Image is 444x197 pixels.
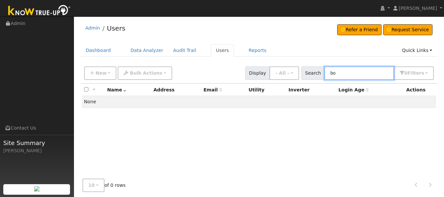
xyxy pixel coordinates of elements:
span: New [95,70,106,76]
a: Dashboard [81,44,116,57]
button: Bulk Actions [118,66,172,80]
div: [PERSON_NAME] [3,147,70,154]
span: of 0 rows [82,179,126,192]
button: 10 [82,179,105,192]
a: Users [211,44,234,57]
span: Filter [408,70,424,76]
span: Bulk Actions [130,70,162,76]
div: Actions [406,86,434,93]
span: 10 [88,183,95,188]
span: s [421,70,424,76]
a: Users [107,24,125,32]
button: 0Filters [394,66,434,80]
a: Admin [85,25,100,31]
span: Search [301,66,325,80]
div: Address [153,86,199,93]
div: Utility [248,86,284,93]
img: Know True-Up [5,4,74,18]
a: Request Service [383,24,433,36]
a: Reports [244,44,271,57]
div: Inverter [289,86,334,93]
a: Refer a Friend [337,24,382,36]
button: New [84,66,117,80]
img: retrieve [34,186,39,191]
button: - All - [269,66,299,80]
a: Audit Trail [168,44,201,57]
span: Days since last login [339,87,369,92]
td: None [82,96,436,108]
span: Email [203,87,222,92]
input: Search [324,66,394,80]
a: Quick Links [397,44,437,57]
span: [PERSON_NAME] [399,6,437,11]
span: Site Summary [3,138,70,147]
a: Data Analyzer [126,44,168,57]
span: Name [107,87,127,92]
span: Display [245,66,270,80]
